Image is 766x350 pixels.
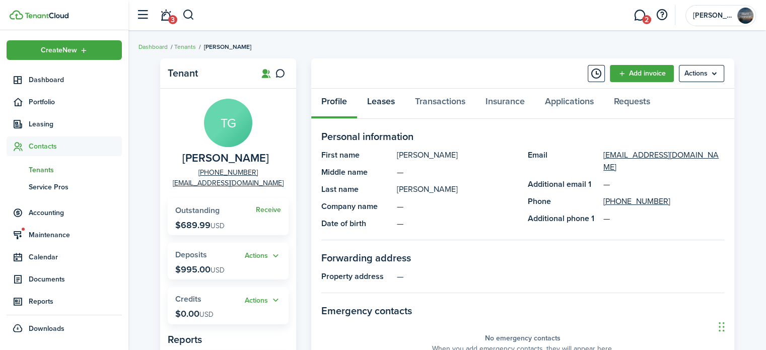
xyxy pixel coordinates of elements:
a: Transactions [405,89,475,119]
button: Open menu [7,40,122,60]
panel-main-description: [PERSON_NAME] [397,183,518,195]
panel-main-description: [PERSON_NAME] [397,149,518,161]
button: Open menu [245,250,281,262]
a: Tenants [7,161,122,178]
avatar-text: TG [204,99,252,147]
span: 2 [642,15,651,24]
panel-main-description: — [397,218,518,230]
a: Insurance [475,89,535,119]
img: TenantCloud [10,10,23,20]
panel-main-title: Company name [321,200,392,213]
span: Accounting [29,207,122,218]
a: Tenants [174,42,196,51]
span: USD [211,221,225,231]
button: Timeline [588,65,605,82]
span: Maintenance [29,230,122,240]
panel-main-placeholder-title: No emergency contacts [485,333,561,343]
a: Reports [7,292,122,311]
a: Notifications [156,3,175,28]
panel-main-title: Last name [321,183,392,195]
span: Documents [29,274,122,285]
p: $0.00 [175,309,214,319]
span: USD [199,309,214,320]
span: Create New [41,47,77,54]
span: 3 [168,15,177,24]
span: Portfolio [29,97,122,107]
span: Rent Franklin [693,12,733,19]
panel-main-title: Property address [321,270,392,283]
span: Calendar [29,252,122,262]
panel-main-section-title: Forwarding address [321,250,724,265]
menu-btn: Actions [679,65,724,82]
div: Drag [719,312,725,342]
span: Outstanding [175,204,220,216]
a: [PHONE_NUMBER] [603,195,670,207]
a: Service Pros [7,178,122,195]
span: [PERSON_NAME] [204,42,251,51]
span: Deposits [175,249,207,260]
span: Downloads [29,323,64,334]
panel-main-title: Tenant [168,67,248,79]
panel-main-title: Additional phone 1 [528,213,598,225]
button: Open menu [245,295,281,306]
panel-main-title: Date of birth [321,218,392,230]
panel-main-title: Phone [528,195,598,207]
span: Contacts [29,141,122,152]
panel-main-description: — [397,270,724,283]
panel-main-description: — [397,166,518,178]
panel-main-title: Email [528,149,598,173]
span: Tonja Graham [182,152,269,165]
button: Actions [245,250,281,262]
a: Dashboard [7,70,122,90]
span: Credits [175,293,201,305]
img: Rent Franklin [737,8,753,24]
button: Open resource center [653,7,670,24]
p: $995.00 [175,264,225,274]
a: [PHONE_NUMBER] [198,167,258,178]
panel-main-title: Additional email 1 [528,178,598,190]
a: [EMAIL_ADDRESS][DOMAIN_NAME] [173,178,284,188]
a: Dashboard [138,42,168,51]
button: Actions [245,295,281,306]
span: Reports [29,296,122,307]
button: Open sidebar [133,6,152,25]
img: TenantCloud [25,13,68,19]
panel-main-subtitle: Reports [168,332,289,347]
span: Tenants [29,165,122,175]
a: [EMAIL_ADDRESS][DOMAIN_NAME] [603,149,724,173]
button: Open menu [679,65,724,82]
panel-main-section-title: Emergency contacts [321,303,724,318]
span: USD [211,265,225,275]
a: Applications [535,89,604,119]
panel-main-title: First name [321,149,392,161]
iframe: Chat Widget [716,302,766,350]
a: Messaging [630,3,649,28]
panel-main-title: Middle name [321,166,392,178]
p: $689.99 [175,220,225,230]
button: Search [182,7,195,24]
a: Add invoice [610,65,674,82]
span: Service Pros [29,182,122,192]
a: Requests [604,89,660,119]
a: Receive [256,206,281,214]
a: Leases [357,89,405,119]
span: Leasing [29,119,122,129]
span: Dashboard [29,75,122,85]
panel-main-section-title: Personal information [321,129,724,144]
panel-main-description: — [397,200,518,213]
